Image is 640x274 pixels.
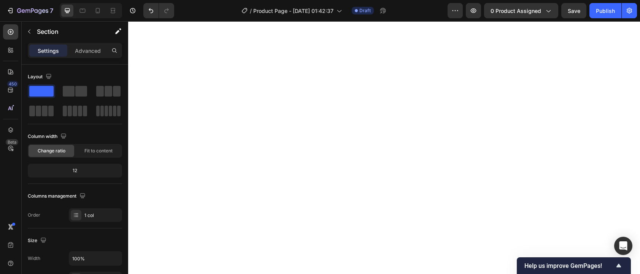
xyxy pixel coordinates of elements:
div: Order [28,212,40,219]
span: Draft [359,7,371,14]
button: 0 product assigned [484,3,558,18]
p: Section [37,27,99,36]
div: Layout [28,72,53,82]
span: Change ratio [38,147,65,154]
span: Save [568,8,580,14]
span: / [250,7,252,15]
p: Advanced [75,47,101,55]
p: 7 [50,6,53,15]
div: 1 col [84,212,120,219]
button: Show survey - Help us improve GemPages! [524,261,623,270]
div: Width [28,255,40,262]
iframe: Design area [128,21,640,274]
input: Auto [69,252,122,265]
button: 7 [3,3,57,18]
span: Product Page - [DATE] 01:42:37 [253,7,333,15]
span: 0 product assigned [491,7,541,15]
div: Size [28,236,48,246]
button: Publish [589,3,621,18]
div: Open Intercom Messenger [614,237,632,255]
div: 450 [7,81,18,87]
div: Column width [28,131,68,142]
div: Undo/Redo [143,3,174,18]
span: Help us improve GemPages! [524,262,614,269]
div: Columns management [28,191,87,201]
span: Fit to content [84,147,113,154]
div: 12 [29,165,121,176]
button: Save [561,3,586,18]
div: Publish [596,7,615,15]
div: Beta [6,139,18,145]
p: Settings [38,47,59,55]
